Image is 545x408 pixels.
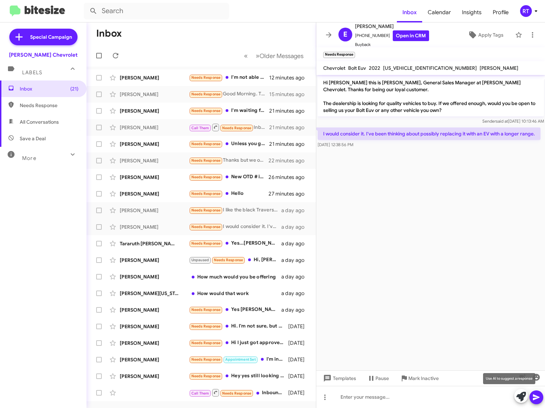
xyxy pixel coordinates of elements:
[20,118,59,125] span: All Conversations
[120,373,189,380] div: [PERSON_NAME]
[120,107,189,114] div: [PERSON_NAME]
[269,74,310,81] div: 12 minutes ago
[20,102,79,109] span: Needs Response
[355,41,429,48] span: Buyback
[478,29,503,41] span: Apply Tags
[189,140,269,148] div: Unless you guys are willing to take on the rest of my lease it won't be worth my time. Thank you ...
[189,273,281,280] div: How much would you be offering
[120,306,189,313] div: [PERSON_NAME]
[355,22,429,30] span: [PERSON_NAME]
[120,141,189,148] div: [PERSON_NAME]
[318,127,541,140] p: I would consider it. I've been thinking about possibly replacing it with an EV with a longer range.
[189,123,269,132] div: Inbound Call
[120,240,189,247] div: Tararuth [PERSON_NAME]
[120,190,189,197] div: [PERSON_NAME]
[20,135,46,142] span: Save a Deal
[281,207,310,214] div: a day ago
[222,126,252,130] span: Needs Response
[191,374,221,378] span: Needs Response
[9,51,78,58] div: [PERSON_NAME] Chevrolet
[191,126,209,130] span: Call Them
[514,5,537,17] button: RT
[269,91,310,98] div: 15 minutes ago
[269,190,310,197] div: 27 minutes ago
[260,52,303,60] span: Older Messages
[343,29,347,40] span: E
[456,2,487,22] span: Insights
[482,118,544,124] span: Sender [DATE] 10:13:46 AM
[240,49,252,63] button: Previous
[269,157,310,164] div: 22 minutes ago
[383,65,477,71] span: [US_VEHICLE_IDENTIFICATION_NUMBER]
[189,74,269,82] div: I'm not able to come [DATE]. However can we chat in a bit
[191,142,221,146] span: Needs Response
[222,391,252,396] span: Needs Response
[281,257,310,264] div: a day ago
[22,155,36,161] span: More
[70,85,79,92] span: (21)
[96,28,122,39] h1: Inbox
[22,69,42,76] span: Labels
[322,372,356,385] span: Templates
[189,223,281,231] div: I would consider it. I've been thinking about possibly replacing it with an EV with a longer range.
[189,107,269,115] div: I'm waiting for a quote
[496,118,508,124] span: said at
[393,30,429,41] a: Open in CRM
[362,372,394,385] button: Pause
[394,372,444,385] button: Mark Inactive
[375,372,389,385] span: Pause
[189,388,288,397] div: Inbound Call
[191,357,221,362] span: Needs Response
[256,51,260,60] span: »
[281,290,310,297] div: a day ago
[369,65,380,71] span: 2022
[318,76,544,116] p: Hi [PERSON_NAME] this is [PERSON_NAME], General Sales Manager at [PERSON_NAME] Chevrolet. Thanks ...
[120,224,189,230] div: [PERSON_NAME]
[120,273,189,280] div: [PERSON_NAME]
[191,75,221,80] span: Needs Response
[214,258,243,262] span: Needs Response
[487,2,514,22] a: Profile
[30,34,72,40] span: Special Campaign
[189,306,281,314] div: Yes [PERSON_NAME] is great
[323,65,345,71] span: Chevrolet
[281,240,310,247] div: a day ago
[189,290,281,297] div: How would that work
[281,273,310,280] div: a day ago
[189,173,269,181] div: New OTD # is $46,958.84 Includes Hard Tonneau, Splash Guards, Rubber Cab Floor Liners + Ceramic C...
[269,174,310,181] div: 26 minutes ago
[120,74,189,81] div: [PERSON_NAME]
[288,323,310,330] div: [DATE]
[189,90,269,98] div: Good Morning. Thank you for reaching out. no need for me to come by. I just need the best all in ...
[120,356,189,363] div: [PERSON_NAME]
[191,175,221,179] span: Needs Response
[191,108,221,113] span: Needs Response
[20,85,79,92] span: Inbox
[189,322,288,330] div: Hi. I'm not sure, but how much are you looking to spend on it?
[269,107,310,114] div: 21 minutes ago
[189,355,288,363] div: I'm interested in the 2020 Jeep Grand Cherokee, Grey with black rims
[189,239,281,247] div: Yes...[PERSON_NAME] was great!
[189,190,269,198] div: Hello
[520,5,532,17] div: RT
[397,2,422,22] a: Inbox
[422,2,456,22] a: Calendar
[191,225,221,229] span: Needs Response
[281,224,310,230] div: a day ago
[189,206,281,214] div: I like the black Traverse & looking for it but it's not here??
[191,307,221,312] span: Needs Response
[191,191,221,196] span: Needs Response
[240,49,308,63] nav: Page navigation example
[288,356,310,363] div: [DATE]
[189,339,288,347] div: Hi I just got approved for charge up, what are current rates? Thank you
[120,124,189,131] div: [PERSON_NAME]
[120,257,189,264] div: [PERSON_NAME]
[191,208,221,212] span: Needs Response
[191,324,221,329] span: Needs Response
[120,174,189,181] div: [PERSON_NAME]
[480,65,518,71] span: [PERSON_NAME]
[288,340,310,347] div: [DATE]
